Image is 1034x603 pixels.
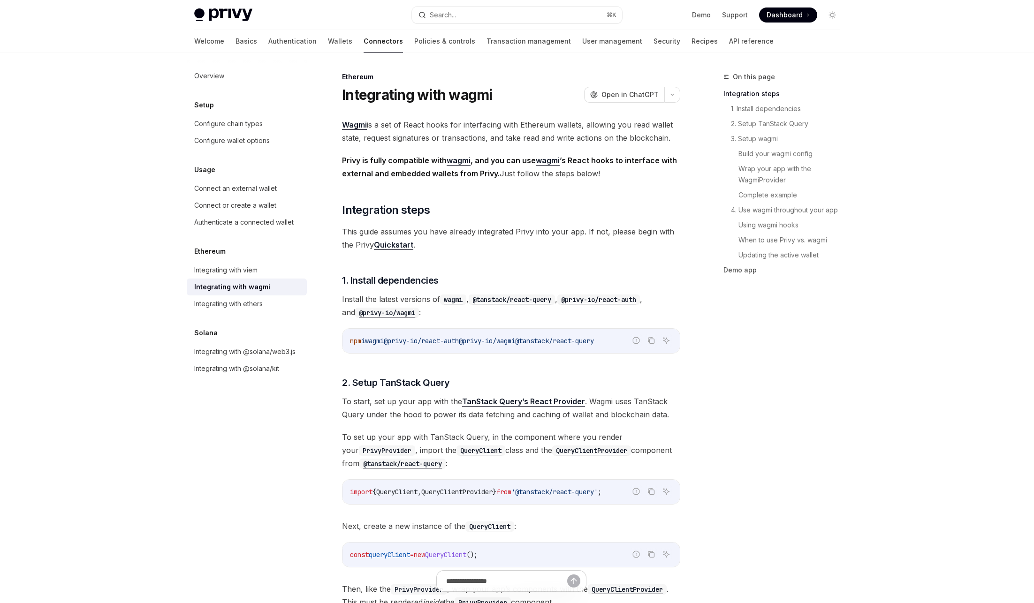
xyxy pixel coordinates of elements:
[194,281,270,293] div: Integrating with wagmi
[376,488,418,496] span: QueryClient
[342,203,430,218] span: Integration steps
[738,248,847,263] a: Updating the active wallet
[723,263,847,278] a: Demo app
[731,101,847,116] a: 1. Install dependencies
[268,30,317,53] a: Authentication
[825,8,840,23] button: Toggle dark mode
[359,445,415,456] code: PrivyProvider
[187,343,307,360] a: Integrating with @solana/web3.js
[759,8,817,23] a: Dashboard
[465,521,514,532] code: QueryClient
[414,30,475,53] a: Policies & controls
[567,574,580,588] button: Send message
[607,11,616,19] span: ⌘ K
[187,197,307,214] a: Connect or create a wallet
[342,293,680,319] span: Install the latest versions of , , , and :
[645,548,657,560] button: Copy the contents from the code block
[738,146,847,161] a: Build your wagmi config
[194,183,277,194] div: Connect an external wallet
[456,445,505,456] code: QueryClient
[194,8,252,22] img: light logo
[487,30,571,53] a: Transaction management
[466,550,478,559] span: ();
[469,294,555,304] a: @tanstack/react-query
[723,86,847,101] a: Integration steps
[194,164,215,175] h5: Usage
[342,86,493,103] h1: Integrating with wagmi
[465,521,514,531] a: QueryClient
[359,459,446,469] code: @tanstack/react-query
[493,488,496,496] span: }
[557,294,640,304] a: @privy-io/react-auth
[515,337,594,345] span: @tanstack/react-query
[552,445,631,455] a: QueryClientProvider
[738,188,847,203] a: Complete example
[660,485,672,497] button: Ask AI
[194,118,263,129] div: Configure chain types
[359,459,446,468] a: @tanstack/react-query
[410,550,414,559] span: =
[194,200,276,211] div: Connect or create a wallet
[598,488,601,496] span: ;
[361,337,365,345] span: i
[536,156,560,166] a: wagmi
[355,308,419,318] code: @privy-io/wagmi
[456,445,505,455] a: QueryClient
[194,70,224,82] div: Overview
[194,217,294,228] div: Authenticate a connected wallet
[342,225,680,251] span: This guide assumes you have already integrated Privy into your app. If not, please begin with the...
[630,485,642,497] button: Report incorrect code
[194,135,270,146] div: Configure wallet options
[374,240,413,250] a: Quickstart
[350,337,361,345] span: npm
[194,30,224,53] a: Welcome
[660,334,672,347] button: Ask AI
[425,550,466,559] span: QueryClient
[342,118,680,144] span: is a set of React hooks for interfacing with Ethereum wallets, allowing you read wallet state, re...
[645,334,657,347] button: Copy the contents from the code block
[194,99,214,111] h5: Setup
[430,9,456,21] div: Search...
[738,161,847,188] a: Wrap your app with the WagmiProvider
[440,294,466,304] a: wagmi
[418,488,421,496] span: ,
[459,337,515,345] span: @privy-io/wagmi
[645,485,657,497] button: Copy the contents from the code block
[187,279,307,295] a: Integrating with wagmi
[412,7,622,23] button: Search...⌘K
[722,10,748,20] a: Support
[552,445,631,456] code: QueryClientProvider
[350,488,373,496] span: import
[355,308,419,317] a: @privy-io/wagmi
[731,203,847,218] a: 4. Use wagmi throughout your app
[342,72,680,82] div: Ethereum
[365,337,384,345] span: wagmi
[187,132,307,149] a: Configure wallet options
[328,30,352,53] a: Wallets
[187,68,307,84] a: Overview
[692,30,718,53] a: Recipes
[194,327,218,339] h5: Solana
[187,295,307,312] a: Integrating with ethers
[194,298,263,309] div: Integrating with ethers
[194,264,258,276] div: Integrating with viem
[630,548,642,560] button: Report incorrect code
[557,294,640,305] code: @privy-io/react-auth
[731,116,847,131] a: 2. Setup TanStack Query
[738,218,847,233] a: Using wagmi hooks
[767,10,803,20] span: Dashboard
[187,360,307,377] a: Integrating with @solana/kit
[364,30,403,53] a: Connectors
[342,120,367,130] a: Wagmi
[194,346,296,357] div: Integrating with @solana/web3.js
[729,30,774,53] a: API reference
[187,180,307,197] a: Connect an external wallet
[342,156,677,178] strong: Privy is fully compatible with , and you can use ’s React hooks to interface with external and em...
[342,520,680,533] span: Next, create a new instance of the :
[692,10,711,20] a: Demo
[373,488,376,496] span: {
[350,550,369,559] span: const
[421,488,493,496] span: QueryClientProvider
[462,397,585,407] a: TanStack Query’s React Provider
[440,294,466,305] code: wagmi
